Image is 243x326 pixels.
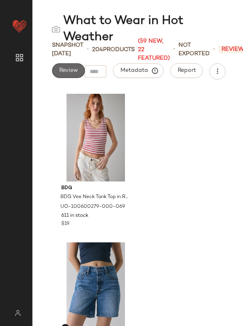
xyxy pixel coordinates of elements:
span: 611 in stock [61,212,88,220]
img: 100600279_069_b [55,94,137,181]
span: • [87,45,89,54]
img: heart_red.DM2ytmEG.svg [11,18,28,34]
span: Report [177,67,196,74]
button: Review [52,63,85,78]
img: svg%3e [52,25,60,33]
span: • [173,45,175,54]
button: Report [170,63,203,78]
span: $19 [61,220,69,228]
span: • [213,45,215,54]
span: Snapshot [DATE] [52,41,84,58]
span: BDG Vee Neck Tank Top in Red Stripe, Women's at Urban Outfitters [60,194,129,201]
span: Review [59,67,78,74]
span: BDG [61,185,130,192]
span: Not Exported [178,41,210,58]
span: UO-100600279-000-069 [60,203,125,211]
span: 204 [92,47,103,53]
span: Metadata [120,67,157,74]
img: svg%3e [10,310,26,316]
button: Metadata [113,63,163,78]
div: What to Wear in Hot Weather [52,13,224,45]
span: (59 New, 22 Featured) [138,37,170,63]
div: Products [92,45,135,54]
